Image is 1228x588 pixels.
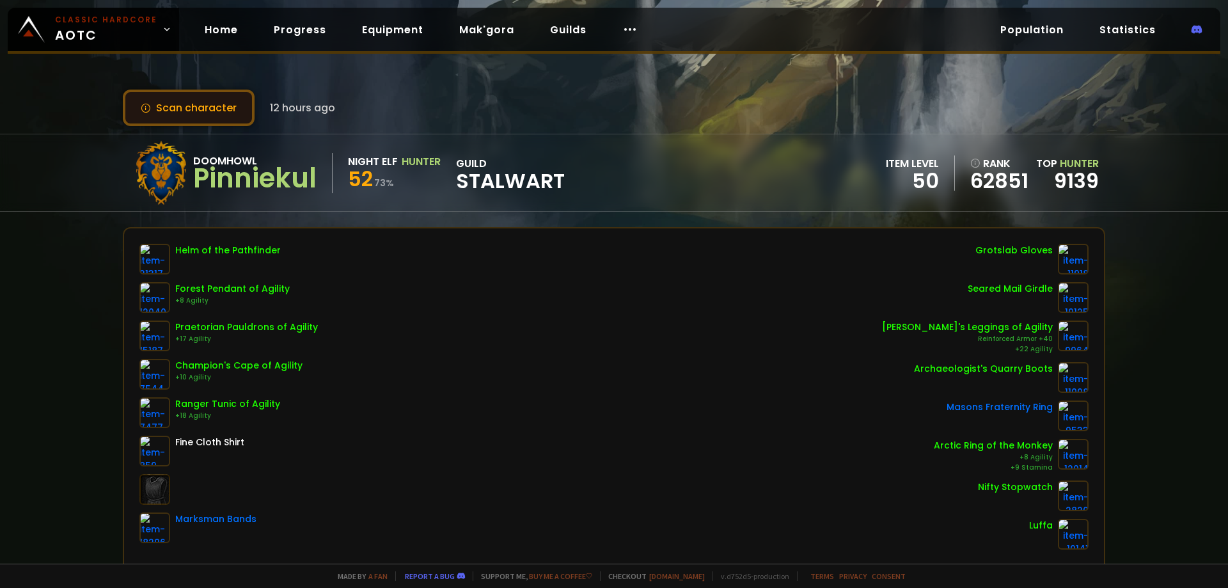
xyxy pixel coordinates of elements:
[405,571,455,581] a: Report a bug
[886,155,939,171] div: item level
[8,8,179,51] a: Classic HardcoreAOTC
[139,244,170,274] img: item-21317
[139,282,170,313] img: item-12040
[1058,439,1089,470] img: item-12014
[1058,401,1089,431] img: item-9533
[175,296,290,306] div: +8 Agility
[348,154,398,170] div: Night Elf
[270,100,335,116] span: 12 hours ago
[175,321,318,334] div: Praetorian Pauldrons of Agility
[175,372,303,383] div: +10 Agility
[872,571,906,581] a: Consent
[975,244,1053,257] div: Grotslab Gloves
[1054,166,1099,195] a: 9139
[649,571,705,581] a: [DOMAIN_NAME]
[175,334,318,344] div: +17 Agility
[175,411,280,421] div: +18 Agility
[456,155,565,191] div: guild
[175,359,303,372] div: Champion's Cape of Agility
[175,397,280,411] div: Ranger Tunic of Agility
[348,164,373,193] span: 52
[374,177,394,189] small: 73 %
[882,321,1053,334] div: [PERSON_NAME]'s Leggings of Agility
[978,481,1053,494] div: Nifty Stopwatch
[456,171,565,191] span: Stalwart
[970,171,1028,191] a: 62851
[139,436,170,466] img: item-859
[947,401,1053,414] div: Masons Fraternity Ring
[402,154,441,170] div: Hunter
[55,14,157,45] span: AOTC
[914,362,1053,376] div: Archaeologist's Quarry Boots
[330,571,388,581] span: Made by
[175,436,244,449] div: Fine Cloth Shirt
[934,463,1053,473] div: +9 Stamina
[990,17,1074,43] a: Population
[529,571,592,581] a: Buy me a coffee
[886,171,939,191] div: 50
[264,17,336,43] a: Progress
[175,513,256,526] div: Marksman Bands
[55,14,157,26] small: Classic Hardcore
[193,169,317,188] div: Pinniekul
[970,155,1028,171] div: rank
[139,321,170,351] img: item-15187
[194,17,248,43] a: Home
[175,244,281,257] div: Helm of the Pathfinder
[540,17,597,43] a: Guilds
[839,571,867,581] a: Privacy
[368,571,388,581] a: a fan
[1060,156,1099,171] span: Hunter
[139,397,170,428] img: item-7477
[1029,519,1053,532] div: Luffa
[1058,519,1089,550] img: item-19141
[193,153,317,169] div: Doomhowl
[1058,282,1089,313] img: item-19125
[712,571,789,581] span: v. d752d5 - production
[123,90,255,126] button: Scan character
[810,571,834,581] a: Terms
[968,282,1053,296] div: Seared Mail Girdle
[1058,481,1089,511] img: item-2820
[600,571,705,581] span: Checkout
[1058,244,1089,274] img: item-11918
[139,513,170,543] img: item-18296
[139,359,170,390] img: item-7544
[473,571,592,581] span: Support me,
[175,282,290,296] div: Forest Pendant of Agility
[1036,155,1099,171] div: Top
[1058,362,1089,393] img: item-11908
[449,17,524,43] a: Mak'gora
[882,334,1053,344] div: Reinforced Armor +40
[1058,321,1089,351] img: item-9964
[934,452,1053,463] div: +8 Agility
[882,344,1053,354] div: +22 Agility
[1089,17,1166,43] a: Statistics
[934,439,1053,452] div: Arctic Ring of the Monkey
[352,17,434,43] a: Equipment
